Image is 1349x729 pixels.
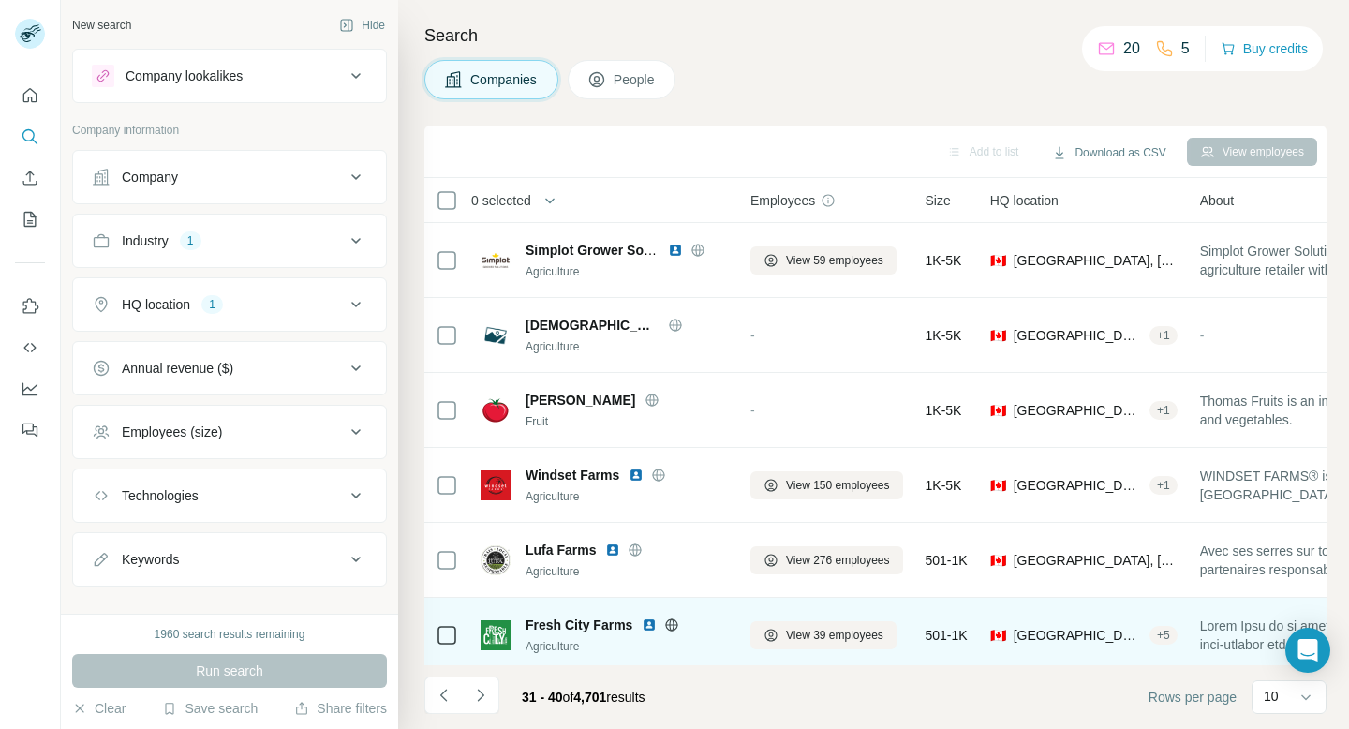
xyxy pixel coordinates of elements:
[614,70,657,89] span: People
[786,627,883,644] span: View 39 employees
[990,551,1006,570] span: 🇨🇦
[15,372,45,406] button: Dashboard
[481,620,511,650] img: Logo of Fresh City Farms
[15,161,45,195] button: Enrich CSV
[526,638,728,655] div: Agriculture
[526,413,728,430] div: Fruit
[750,403,755,418] span: -
[750,546,903,574] button: View 276 employees
[990,401,1006,420] span: 🇨🇦
[563,690,574,705] span: of
[180,232,201,249] div: 1
[522,690,645,705] span: results
[1123,37,1140,60] p: 20
[122,423,222,441] div: Employees (size)
[1014,401,1142,420] span: [GEOGRAPHIC_DATA]
[122,295,190,314] div: HQ location
[526,616,632,634] span: Fresh City Farms
[526,391,635,409] span: [PERSON_NAME]
[750,328,755,343] span: -
[72,17,131,34] div: New search
[990,476,1006,495] span: 🇨🇦
[526,316,659,335] span: [DEMOGRAPHIC_DATA]
[15,290,45,323] button: Use Surfe on LinkedIn
[1014,476,1142,495] span: [GEOGRAPHIC_DATA]
[990,251,1006,270] span: 🇨🇦
[1221,36,1308,62] button: Buy credits
[73,473,386,518] button: Technologies
[629,468,644,483] img: LinkedIn logo
[750,246,897,275] button: View 59 employees
[1285,628,1330,673] div: Open Intercom Messenger
[73,218,386,263] button: Industry1
[15,120,45,154] button: Search
[926,476,962,495] span: 1K-5K
[926,401,962,420] span: 1K-5K
[424,677,462,714] button: Navigate to previous page
[424,22,1327,49] h4: Search
[573,690,606,705] span: 4,701
[73,53,386,98] button: Company lookalikes
[750,191,815,210] span: Employees
[481,245,511,275] img: Logo of Simplot Grower Solutions Canada
[1014,326,1142,345] span: [GEOGRAPHIC_DATA]
[73,155,386,200] button: Company
[162,699,258,718] button: Save search
[1264,687,1279,706] p: 10
[926,551,968,570] span: 501-1K
[470,70,539,89] span: Companies
[750,621,897,649] button: View 39 employees
[73,537,386,582] button: Keywords
[522,690,563,705] span: 31 - 40
[668,243,683,258] img: LinkedIn logo
[462,677,499,714] button: Navigate to next page
[642,617,657,632] img: LinkedIn logo
[15,413,45,447] button: Feedback
[15,79,45,112] button: Quick start
[122,550,179,569] div: Keywords
[72,699,126,718] button: Clear
[926,191,951,210] span: Size
[73,282,386,327] button: HQ location1
[990,326,1006,345] span: 🇨🇦
[605,543,620,558] img: LinkedIn logo
[926,251,962,270] span: 1K-5K
[73,346,386,391] button: Annual revenue ($)
[72,122,387,139] p: Company information
[471,191,531,210] span: 0 selected
[1039,139,1179,167] button: Download as CSV
[122,486,199,505] div: Technologies
[155,626,305,643] div: 1960 search results remaining
[786,477,890,494] span: View 150 employees
[126,67,243,85] div: Company lookalikes
[73,409,386,454] button: Employees (size)
[326,11,398,39] button: Hide
[1149,688,1237,707] span: Rows per page
[15,331,45,364] button: Use Surfe API
[990,626,1006,645] span: 🇨🇦
[526,338,728,355] div: Agriculture
[786,252,883,269] span: View 59 employees
[201,296,223,313] div: 1
[1200,328,1205,343] span: -
[750,471,903,499] button: View 150 employees
[526,466,619,484] span: Windset Farms
[122,359,233,378] div: Annual revenue ($)
[481,320,511,350] img: Logo of Sundenfarms
[1149,627,1178,644] div: + 5
[786,552,890,569] span: View 276 employees
[122,231,169,250] div: Industry
[526,563,728,580] div: Agriculture
[1149,402,1178,419] div: + 1
[526,488,728,505] div: Agriculture
[481,395,511,425] img: Logo of Thomas
[526,243,830,258] span: Simplot Grower Solutions [GEOGRAPHIC_DATA]
[926,626,968,645] span: 501-1K
[1014,251,1178,270] span: [GEOGRAPHIC_DATA], [GEOGRAPHIC_DATA]
[122,168,178,186] div: Company
[990,191,1059,210] span: HQ location
[1149,477,1178,494] div: + 1
[1181,37,1190,60] p: 5
[926,326,962,345] span: 1K-5K
[481,545,511,575] img: Logo of Lufa Farms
